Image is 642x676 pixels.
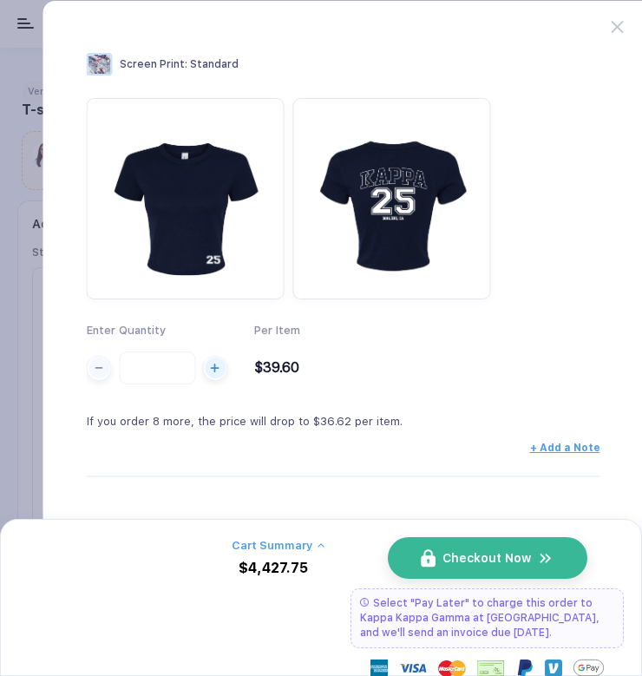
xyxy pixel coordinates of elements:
img: icon [538,550,554,567]
span: Checkout Now [442,551,531,565]
span: Standard [190,58,239,70]
img: icon [421,549,436,568]
div: $4,427.75 [239,561,308,576]
button: iconCheckout Nowicon [388,537,587,579]
img: a0644297-f04a-434f-8ad8-67ddc7545e10_nt_back_1757981069434.jpg [302,107,482,287]
button: + Add a Note [530,442,600,454]
span: If you order 8 more, the price will drop to $36.62 per item. [87,415,403,428]
span: Screen Print : [120,58,187,70]
span: $39.60 [254,359,299,376]
span: Per Item [254,324,300,337]
div: Select "Pay Later" to charge this order to Kappa Kappa Gamma at [GEOGRAPHIC_DATA], and we'll send... [350,588,624,648]
img: pay later [360,598,369,607]
img: Screen Print [87,53,113,75]
span: Enter Quantity [87,324,166,337]
button: Cart Summary [232,539,324,552]
img: a0644297-f04a-434f-8ad8-67ddc7545e10_nt_front_1757981069431.jpg [95,107,276,287]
